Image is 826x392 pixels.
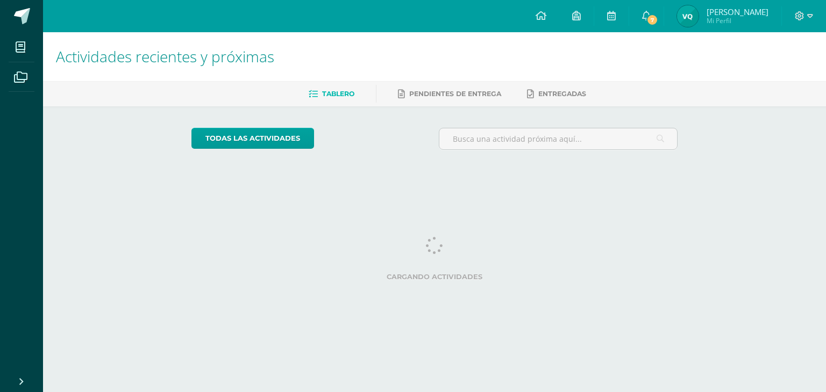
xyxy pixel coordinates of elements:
[191,273,678,281] label: Cargando actividades
[56,46,274,67] span: Actividades recientes y próximas
[677,5,699,27] img: dff889bbce91cf50085911cef77a5a39.png
[322,90,354,98] span: Tablero
[398,85,501,103] a: Pendientes de entrega
[191,128,314,149] a: todas las Actividades
[646,14,658,26] span: 7
[707,16,768,25] span: Mi Perfil
[309,85,354,103] a: Tablero
[439,128,678,149] input: Busca una actividad próxima aquí...
[538,90,586,98] span: Entregadas
[527,85,586,103] a: Entregadas
[707,6,768,17] span: [PERSON_NAME]
[409,90,501,98] span: Pendientes de entrega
